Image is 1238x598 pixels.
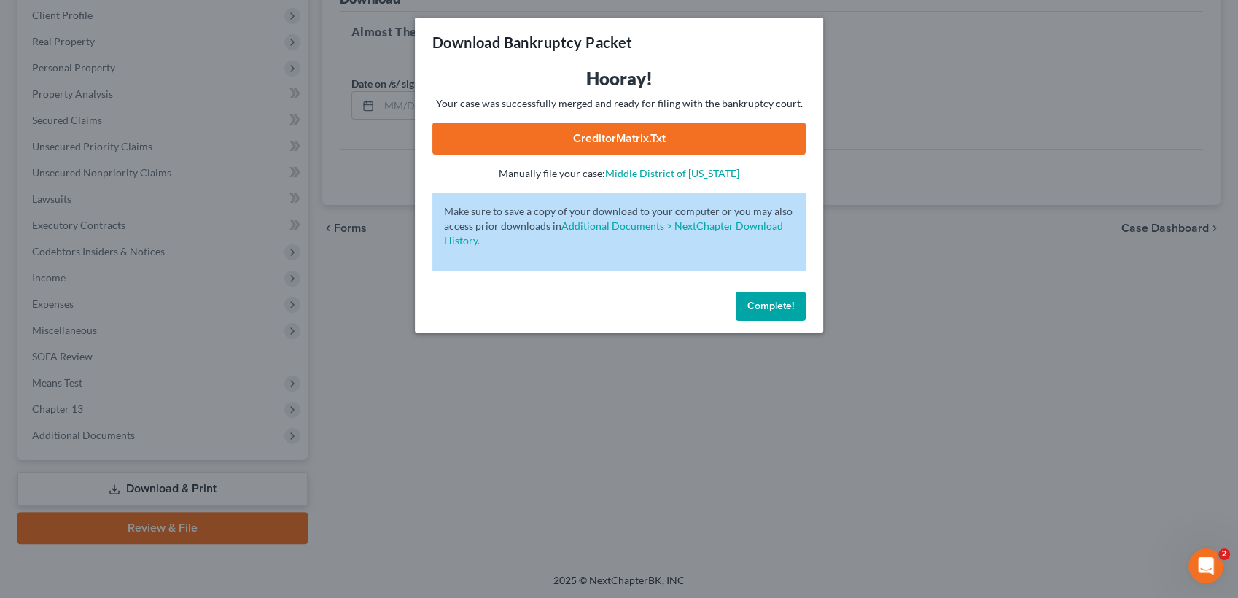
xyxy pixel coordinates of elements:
[1188,548,1223,583] iframe: Intercom live chat
[432,123,806,155] a: CreditorMatrix.txt
[432,96,806,111] p: Your case was successfully merged and ready for filing with the bankruptcy court.
[605,167,739,179] a: Middle District of [US_STATE]
[747,300,794,312] span: Complete!
[1218,548,1230,560] span: 2
[736,292,806,321] button: Complete!
[432,32,632,53] h3: Download Bankruptcy Packet
[432,166,806,181] p: Manually file your case:
[432,67,806,90] h3: Hooray!
[444,204,794,248] p: Make sure to save a copy of your download to your computer or you may also access prior downloads in
[444,220,783,246] a: Additional Documents > NextChapter Download History.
